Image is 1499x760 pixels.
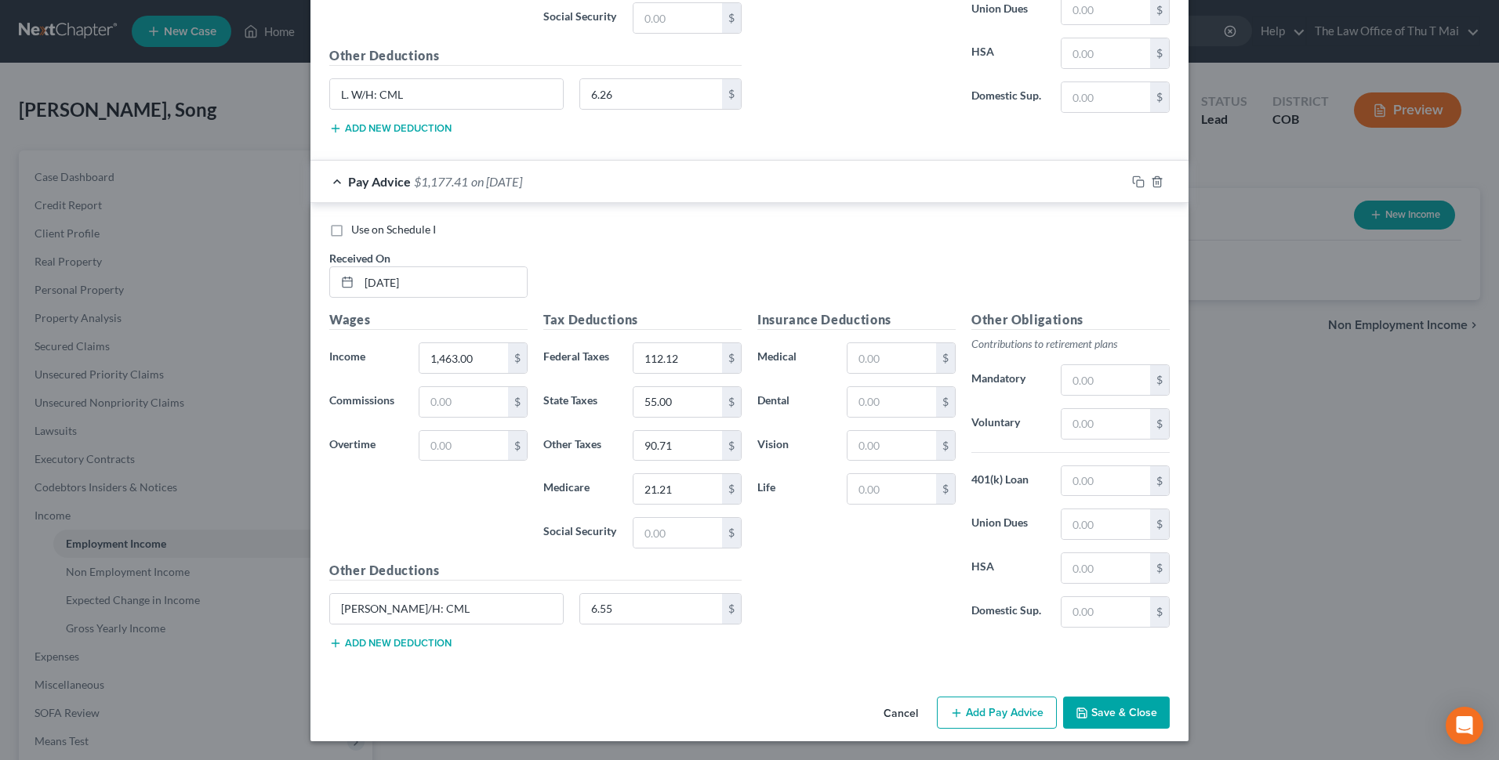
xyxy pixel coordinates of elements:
[535,517,625,548] label: Social Security
[535,473,625,505] label: Medicare
[329,637,452,650] button: Add new deduction
[535,342,625,374] label: Federal Taxes
[348,174,411,189] span: Pay Advice
[722,431,741,461] div: $
[749,473,839,505] label: Life
[471,174,522,189] span: on [DATE]
[964,552,1053,584] label: HSA
[633,518,722,548] input: 0.00
[1150,553,1169,583] div: $
[964,38,1053,69] label: HSA
[1150,409,1169,439] div: $
[543,310,742,330] h5: Tax Deductions
[508,431,527,461] div: $
[847,387,936,417] input: 0.00
[847,474,936,504] input: 0.00
[329,561,742,581] h5: Other Deductions
[535,430,625,461] label: Other Taxes
[329,310,528,330] h5: Wages
[1062,553,1150,583] input: 0.00
[722,518,741,548] div: $
[1150,365,1169,395] div: $
[722,387,741,417] div: $
[757,310,956,330] h5: Insurance Deductions
[1062,409,1150,439] input: 0.00
[937,697,1057,729] button: Add Pay Advice
[1063,697,1170,729] button: Save & Close
[936,387,955,417] div: $
[330,594,563,624] input: Specify...
[871,698,931,729] button: Cancel
[1150,509,1169,539] div: $
[321,386,411,418] label: Commissions
[722,594,741,624] div: $
[964,364,1053,396] label: Mandatory
[633,3,722,33] input: 0.00
[1062,597,1150,627] input: 0.00
[633,431,722,461] input: 0.00
[749,386,839,418] label: Dental
[321,430,411,461] label: Overtime
[330,79,563,109] input: Specify...
[1150,82,1169,112] div: $
[419,343,508,373] input: 0.00
[359,267,527,297] input: MM/DD/YYYY
[329,46,742,66] h5: Other Deductions
[580,79,723,109] input: 0.00
[847,431,936,461] input: 0.00
[971,336,1170,352] p: Contributions to retirement plans
[1062,38,1150,68] input: 0.00
[329,349,365,363] span: Income
[580,594,723,624] input: 0.00
[964,465,1053,497] label: 401(k) Loan
[964,508,1053,540] label: Union Dues
[936,431,955,461] div: $
[414,174,468,189] span: $1,177.41
[1150,38,1169,68] div: $
[633,474,722,504] input: 0.00
[329,252,390,265] span: Received On
[722,474,741,504] div: $
[964,81,1053,113] label: Domestic Sup.
[329,122,452,135] button: Add new deduction
[1150,597,1169,627] div: $
[508,343,527,373] div: $
[936,474,955,504] div: $
[722,343,741,373] div: $
[722,79,741,109] div: $
[351,223,436,236] span: Use on Schedule I
[633,343,722,373] input: 0.00
[419,431,508,461] input: 0.00
[1150,466,1169,496] div: $
[633,387,722,417] input: 0.00
[1062,365,1150,395] input: 0.00
[936,343,955,373] div: $
[722,3,741,33] div: $
[419,387,508,417] input: 0.00
[535,2,625,34] label: Social Security
[1446,707,1483,744] div: Open Intercom Messenger
[749,430,839,461] label: Vision
[535,386,625,418] label: State Taxes
[1062,466,1150,496] input: 0.00
[1062,509,1150,539] input: 0.00
[508,387,527,417] div: $
[971,310,1170,330] h5: Other Obligations
[1062,82,1150,112] input: 0.00
[749,342,839,374] label: Medical
[847,343,936,373] input: 0.00
[964,596,1053,628] label: Domestic Sup.
[964,408,1053,440] label: Voluntary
